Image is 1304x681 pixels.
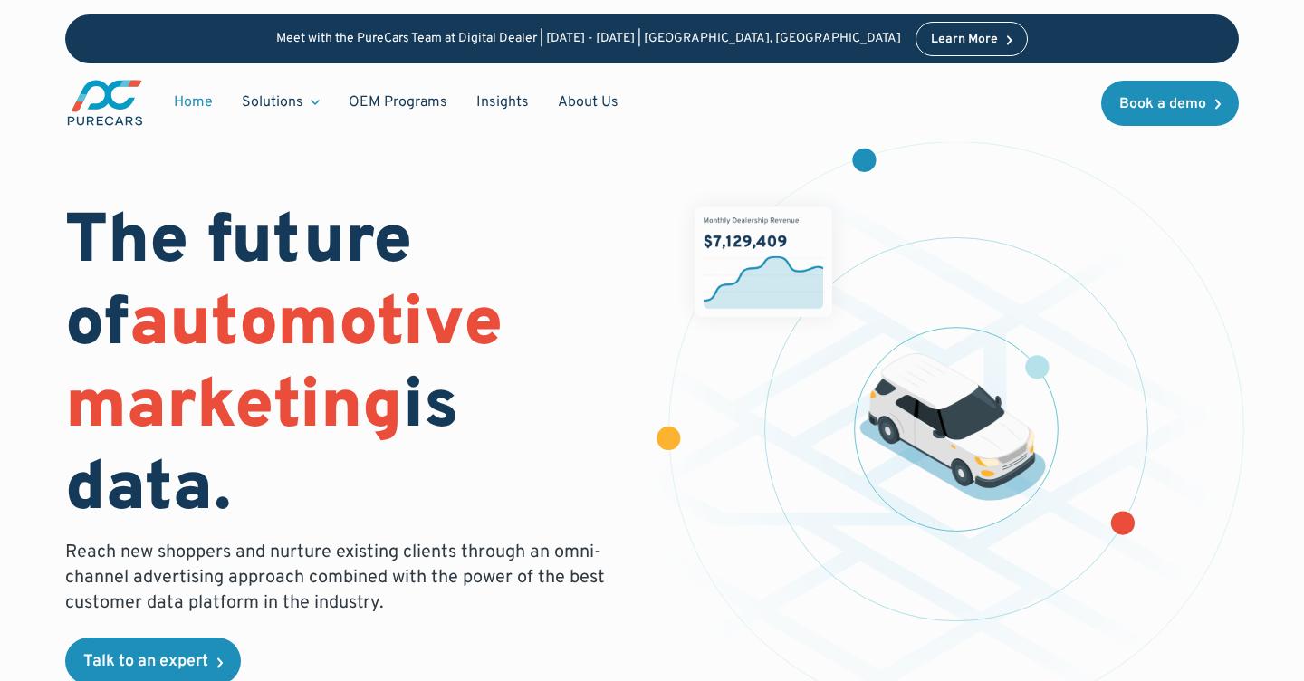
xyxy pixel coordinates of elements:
p: Meet with the PureCars Team at Digital Dealer | [DATE] - [DATE] | [GEOGRAPHIC_DATA], [GEOGRAPHIC_... [276,32,901,47]
a: Book a demo [1101,81,1239,126]
a: Home [159,85,227,120]
div: Solutions [242,92,303,112]
a: About Us [543,85,633,120]
img: chart showing monthly dealership revenue of $7m [695,207,832,317]
a: Insights [462,85,543,120]
div: Solutions [227,85,334,120]
p: Reach new shoppers and nurture existing clients through an omni-channel advertising approach comb... [65,540,616,616]
img: illustration of a vehicle [859,353,1046,501]
a: OEM Programs [334,85,462,120]
a: main [65,78,145,128]
div: Talk to an expert [83,654,208,670]
img: purecars logo [65,78,145,128]
a: Learn More [916,22,1028,56]
div: Book a demo [1119,97,1206,111]
div: Learn More [931,34,998,46]
span: automotive marketing [65,283,503,452]
h1: The future of is data. [65,203,630,533]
